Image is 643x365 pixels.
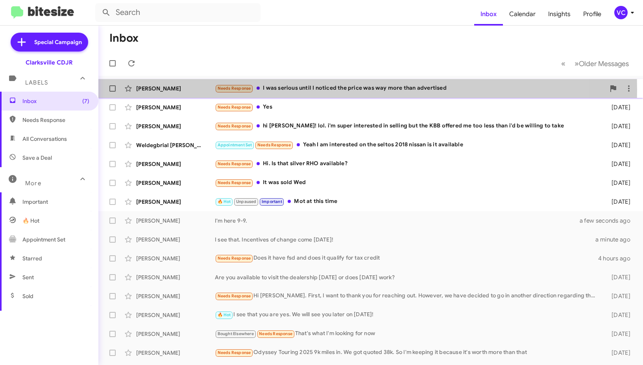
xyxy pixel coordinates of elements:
div: [PERSON_NAME] [136,236,215,243]
div: 4 hours ago [598,254,637,262]
div: Yes [215,103,601,112]
span: Save a Deal [22,154,52,162]
span: Needs Response [218,124,251,129]
div: [PERSON_NAME] [136,217,215,225]
span: Starred [22,254,42,262]
span: Bought Elsewhere [218,331,254,336]
button: VC [608,6,634,19]
span: Needs Response [218,180,251,185]
span: Sold [22,292,33,300]
div: [DATE] [601,311,637,319]
div: Are you available to visit the dealership [DATE] or does [DATE] work? [215,273,601,281]
span: Older Messages [579,59,629,68]
div: It was sold Wed [215,178,601,187]
span: Appointment Set [218,142,252,147]
div: [DATE] [601,160,637,168]
div: [DATE] [601,198,637,206]
div: a minute ago [595,236,637,243]
span: Needs Response [218,86,251,91]
div: [PERSON_NAME] [136,103,215,111]
span: Needs Response [218,161,251,166]
div: [PERSON_NAME] [136,160,215,168]
div: [PERSON_NAME] [136,85,215,92]
span: Sent [22,273,34,281]
div: [PERSON_NAME] [136,122,215,130]
a: Inbox [474,3,503,26]
span: Needs Response [218,256,251,261]
span: « [561,59,565,68]
span: Needs Response [218,105,251,110]
span: Inbox [22,97,89,105]
span: Important [22,198,89,206]
span: Appointment Set [22,236,65,243]
div: I see that you are yes. We will see you later on [DATE]! [215,310,601,319]
span: Unpaused [236,199,257,204]
span: Needs Response [257,142,291,147]
input: Search [95,3,261,22]
div: VC [614,6,628,19]
div: Clarksville CDJR [26,59,73,66]
span: Labels [25,79,48,86]
div: hi [PERSON_NAME]! lol. i'm super interested in selling but the KBB offered me too less than i'd b... [215,122,601,131]
div: [DATE] [601,122,637,130]
span: 🔥 Hot [22,217,39,225]
h1: Inbox [109,32,139,44]
div: Yeah I am interested on the seltos 2018 nissan is it available [215,140,601,149]
div: I'm here 9-9. [215,217,589,225]
span: Important [262,199,282,204]
nav: Page navigation example [557,55,634,72]
div: [DATE] [601,330,637,338]
button: Next [570,55,634,72]
span: Needs Response [218,293,251,299]
span: » [575,59,579,68]
span: More [25,180,41,187]
div: [PERSON_NAME] [136,349,215,357]
a: Special Campaign [11,33,88,52]
div: [DATE] [601,349,637,357]
div: I see that. Incentives of change come [DATE]! [215,236,595,243]
div: Hi. Is that silver RHO available? [215,159,601,168]
div: [PERSON_NAME] [136,292,215,300]
span: Needs Response [259,331,292,336]
div: Hi [PERSON_NAME]. First, I want to thank you for reaching out. However, we have decided to go in ... [215,291,601,300]
span: Needs Response [22,116,89,124]
div: [DATE] [601,179,637,187]
a: Calendar [503,3,542,26]
div: [PERSON_NAME] [136,198,215,206]
div: Does it have fsd and does it qualify for tax credit [215,254,598,263]
div: [PERSON_NAME] [136,179,215,187]
div: [PERSON_NAME] [136,311,215,319]
div: That's what I'm looking for now [215,329,601,338]
div: [DATE] [601,292,637,300]
a: Profile [577,3,608,26]
span: 🔥 Hot [218,199,231,204]
a: Insights [542,3,577,26]
div: I was serious until I noticed the price was way more than advertised [215,84,605,93]
span: (7) [82,97,89,105]
div: Odyssey Touring 2025 9k miles in. We got quoted 38k. So I'm keeping it because it's worth more th... [215,348,601,357]
span: Special Campaign [34,38,82,46]
div: [DATE] [601,273,637,281]
span: Needs Response [218,350,251,355]
button: Previous [556,55,570,72]
div: [PERSON_NAME] [136,273,215,281]
div: [PERSON_NAME] [136,254,215,262]
div: Mot at this time [215,197,601,206]
div: [DATE] [601,103,637,111]
div: Weldegbrial [PERSON_NAME] [136,141,215,149]
div: [DATE] [601,141,637,149]
div: [PERSON_NAME] [136,330,215,338]
span: All Conversations [22,135,67,143]
div: a few seconds ago [589,217,637,225]
span: 🔥 Hot [218,312,231,317]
